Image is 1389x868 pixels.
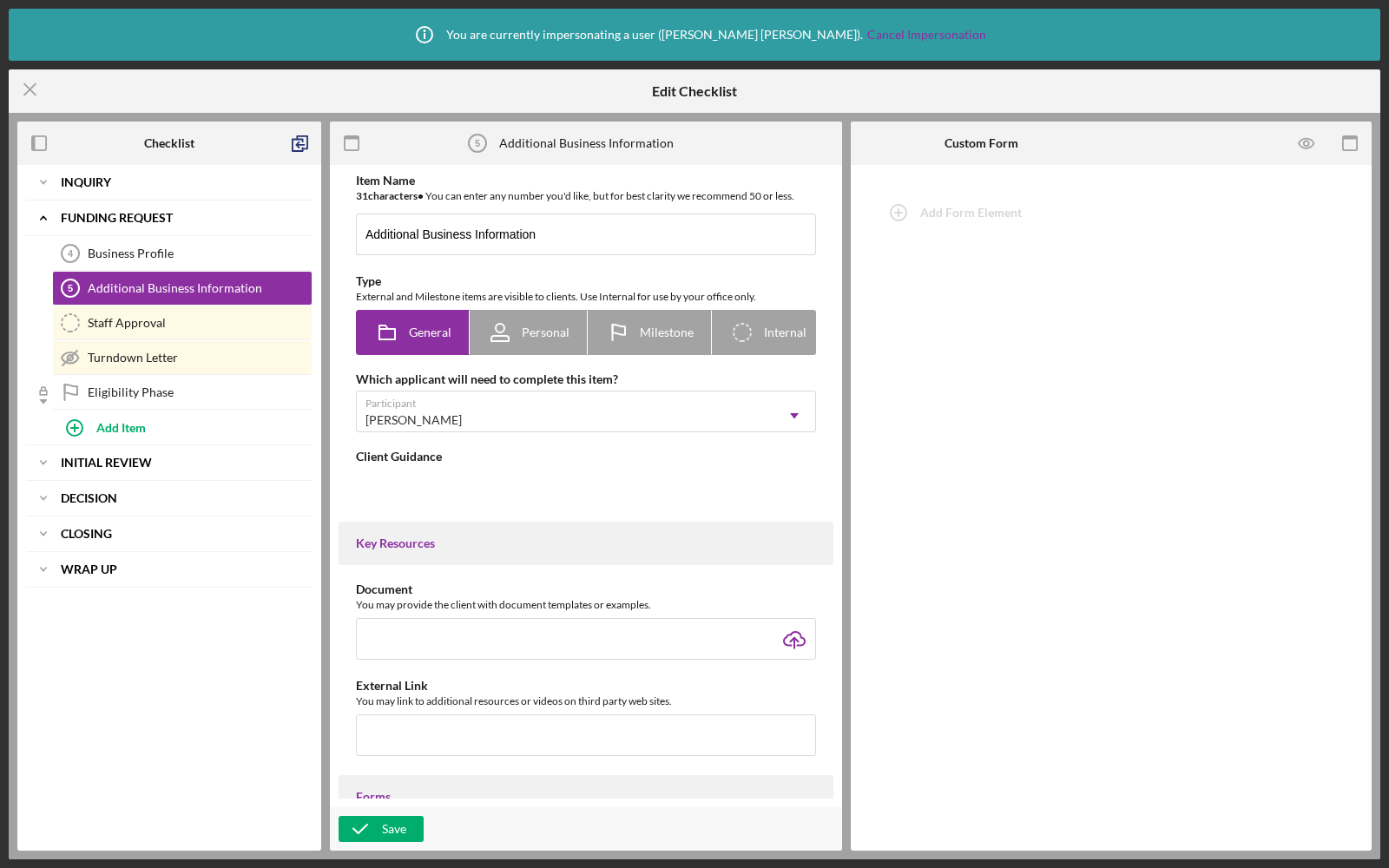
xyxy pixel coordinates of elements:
[52,236,313,271] a: 4Business Profile
[61,177,111,187] b: Inquiry
[499,136,674,150] div: Additional Business Information
[356,372,816,386] div: Which applicant will need to complete this item?
[339,816,424,842] button: Save
[61,457,152,468] b: Initial Review
[356,582,816,596] div: Document
[867,28,986,42] a: Cancel Impersonation
[356,790,816,804] div: Forms
[88,247,312,260] div: Business Profile
[403,13,986,56] div: You are currently impersonating a user ( [PERSON_NAME] [PERSON_NAME] ).
[61,213,173,223] b: Funding Request
[52,340,313,375] a: Turndown Letter
[68,283,73,293] tspan: 5
[88,385,312,399] div: Eligibility Phase
[877,195,1039,230] button: Add Form Element
[96,411,146,444] div: Add Item
[144,136,194,150] b: Checklist
[88,351,312,365] div: Turndown Letter
[356,596,816,614] div: You may provide the client with document templates or examples.
[652,83,737,99] h5: Edit Checklist
[474,138,479,148] tspan: 5
[920,195,1022,230] div: Add Form Element
[61,564,117,575] b: Wrap up
[945,136,1018,150] b: Custom Form
[365,413,462,427] div: [PERSON_NAME]
[61,493,117,503] b: Decision
[764,325,806,339] span: Internal
[88,281,312,295] div: Additional Business Information
[382,816,406,842] div: Save
[356,189,424,202] b: 31 character s •
[356,174,816,187] div: Item Name
[88,316,312,330] div: Staff Approval
[356,693,816,710] div: You may link to additional resources or videos on third party web sites.
[52,375,313,410] a: Eligibility Phase
[68,248,74,259] tspan: 4
[52,410,313,444] button: Add Item
[356,450,816,464] div: Client Guidance
[356,679,816,693] div: External Link
[640,325,694,339] span: Milestone
[61,529,112,539] b: Closing
[356,274,816,288] div: Type
[356,187,816,205] div: You can enter any number you'd like, but for best clarity we recommend 50 or less.
[52,306,313,340] a: Staff Approval
[356,288,816,306] div: External and Milestone items are visible to clients. Use Internal for use by your office only.
[409,325,451,339] span: General
[522,325,569,339] span: Personal
[356,536,816,550] div: Key Resources
[52,271,313,306] a: 5Additional Business Information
